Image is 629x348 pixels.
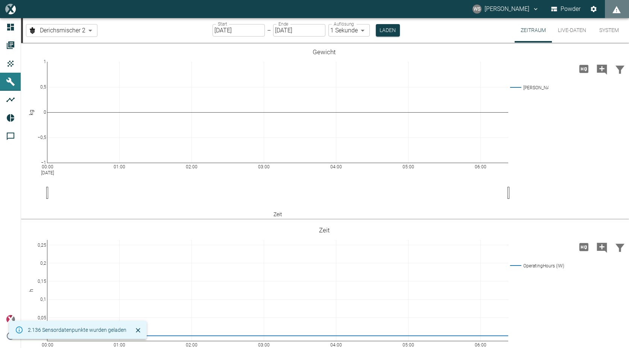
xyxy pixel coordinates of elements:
[334,21,354,27] label: Auflösung
[278,21,288,27] label: Ende
[515,18,552,43] button: Zeitraum
[132,325,144,336] button: Schließen
[28,26,85,35] a: Derichsmischer 2
[611,237,629,257] button: Daten filtern
[273,24,325,37] input: DD.MM.YYYY
[40,26,85,35] span: Derichsmischer 2
[473,5,482,14] div: WS
[575,243,593,250] span: Hohe Auflösung
[213,24,265,37] input: DD.MM.YYYY
[592,18,626,43] button: System
[575,65,593,72] span: Hohe Auflösung
[550,2,582,16] button: Powder
[376,24,400,37] button: Laden
[267,26,271,35] p: –
[471,2,540,16] button: wolfgang.schneider@kansaihelios-cws.de
[218,21,227,27] label: Start
[593,59,611,79] button: Kommentar hinzufügen
[5,4,15,14] img: logo
[552,18,592,43] button: Live-Daten
[611,59,629,79] button: Daten filtern
[28,323,126,337] div: 2.136 Sensordatenpunkte wurden geladen
[587,2,600,16] button: Einstellungen
[593,237,611,257] button: Kommentar hinzufügen
[328,24,370,37] div: 1 Sekunde
[6,315,15,324] img: Xplore Logo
